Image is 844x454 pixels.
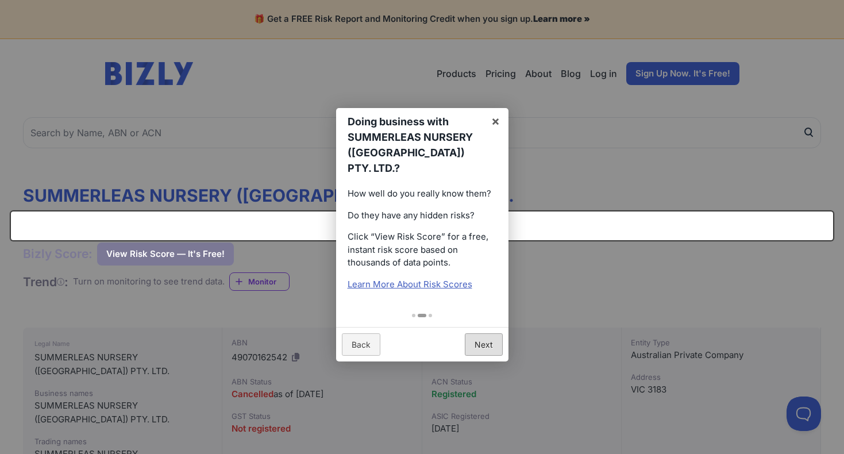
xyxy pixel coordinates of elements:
h1: Bizly Score: [23,246,93,261]
button: View Risk Score — It's Free! [97,243,234,266]
a: Back [342,333,380,356]
p: Click “View Risk Score” for a free, instant risk score based on thousands of data points. [348,230,497,270]
p: How well do you really know them? [348,187,497,201]
a: Learn More About Risk Scores [348,279,472,290]
p: Do they have any hidden risks? [348,209,497,222]
a: × [483,108,508,134]
h1: Doing business with SUMMERLEAS NURSERY ([GEOGRAPHIC_DATA]) PTY. LTD.? [348,114,482,176]
a: Next [465,333,503,356]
